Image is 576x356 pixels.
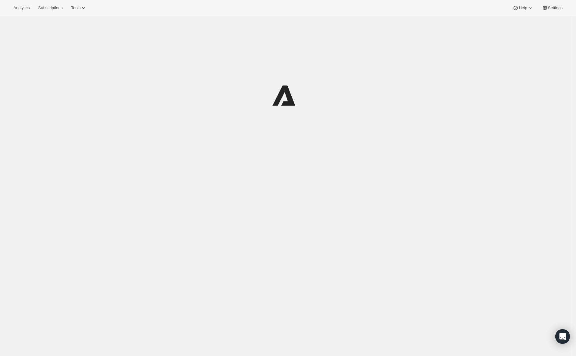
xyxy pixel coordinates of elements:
span: Help [519,5,527,10]
button: Tools [67,4,90,12]
button: Analytics [10,4,33,12]
button: Settings [538,4,566,12]
div: Open Intercom Messenger [555,329,570,344]
button: Help [509,4,537,12]
span: Analytics [13,5,30,10]
span: Subscriptions [38,5,62,10]
span: Settings [548,5,563,10]
button: Subscriptions [34,4,66,12]
span: Tools [71,5,80,10]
